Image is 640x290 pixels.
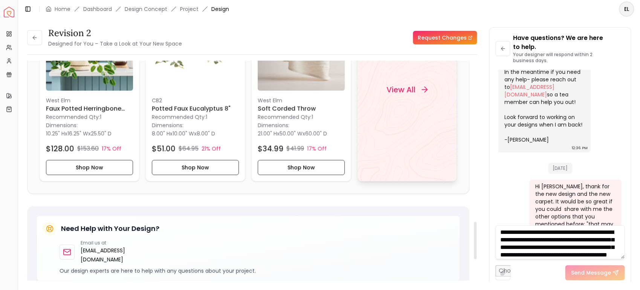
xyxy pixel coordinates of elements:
div: Hi [PERSON_NAME], thank for the new design and the new carpet. It would be so great if you could ... [535,183,614,243]
button: Shop Now [258,160,345,175]
h6: Potted Faux Eucalyptus 8" [152,104,239,113]
nav: breadcrumb [46,5,229,13]
span: 25.50" D [91,130,112,137]
p: Dimensions: [46,121,78,130]
a: Dashboard [83,5,112,13]
p: 21% Off [202,145,221,153]
span: 8.00" H [152,130,170,137]
h6: Faux Potted Herringbone Maranta Plant [46,104,133,113]
span: Design [211,5,229,13]
p: Dimensions: [152,121,183,130]
p: Email us at [81,240,149,246]
h5: Need Help with Your Design? [61,223,159,234]
p: x x [258,130,327,137]
span: 10.00" W [173,130,194,137]
img: Spacejoy Logo [4,7,14,17]
span: [DATE] [548,163,572,174]
span: 16.25" W [67,130,88,137]
p: 17% Off [102,145,121,153]
h4: $128.00 [46,143,74,154]
a: [EMAIL_ADDRESS][DOMAIN_NAME] [504,83,554,98]
button: Shop Now [152,160,239,175]
p: West Elm [46,97,133,104]
p: 17% Off [307,145,327,153]
span: 10.25" H [46,130,65,137]
span: 60.00" D [305,130,327,137]
h4: $51.00 [152,143,176,154]
p: Have questions? We are here to help. [513,34,625,52]
p: Dimensions: [258,121,289,130]
span: 8.00" D [197,130,215,137]
span: EL [620,2,633,16]
h4: $34.99 [258,143,283,154]
a: Request Changes [413,31,477,44]
span: 21.00" H [258,130,277,137]
h4: View All [386,84,415,95]
h6: Soft Corded Throw [258,104,345,113]
p: x x [46,130,112,137]
p: $64.95 [179,144,199,153]
p: $153.60 [77,144,99,153]
p: x x [152,130,215,137]
p: West Elm [258,97,345,104]
a: Spacejoy [4,7,14,17]
small: Designed for You – Take a Look at Your New Space [48,40,182,47]
p: CB2 [152,97,239,104]
p: Recommended Qty: 1 [46,113,133,121]
li: Design Concept [125,5,167,13]
span: 50.00" W [280,130,302,137]
div: 12:36 PM [572,144,588,152]
button: EL [619,2,634,17]
p: Recommended Qty: 1 [152,113,239,121]
p: Your designer will respond within 2 business days. [513,52,625,64]
p: Recommended Qty: 1 [258,113,345,121]
p: $41.99 [286,144,304,153]
a: [EMAIL_ADDRESS][DOMAIN_NAME] [81,246,149,264]
h3: Revision 2 [48,27,182,39]
a: Home [55,5,70,13]
p: Our design experts are here to help with any questions about your project. [60,267,454,275]
a: Project [180,5,199,13]
button: Shop Now [46,160,133,175]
